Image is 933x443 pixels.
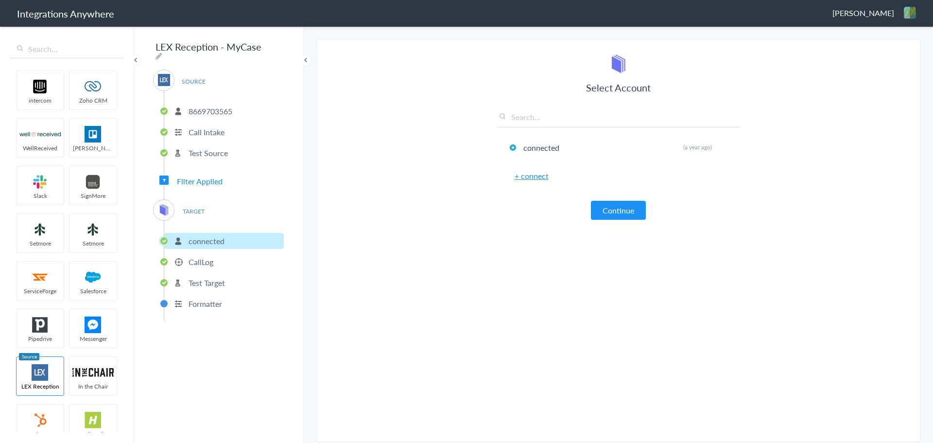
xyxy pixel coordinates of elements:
img: inch-logo.svg [72,364,114,381]
img: lex-app-logo.svg [19,364,61,381]
p: Test Target [189,277,225,288]
span: Setmore [17,239,64,248]
span: WellReceived [17,144,64,152]
input: Search... [497,111,740,127]
img: mycase-logo-new.svg [609,54,628,73]
img: setmoreNew.jpg [72,221,114,238]
span: In the Chair [69,382,117,390]
p: CallLog [189,256,213,267]
p: Formatter [189,298,222,309]
img: hs-app-logo.svg [72,412,114,428]
img: signmore-logo.png [72,174,114,190]
img: AEnB2UoAXDlxRpZuEp3F8G0Pi9x2DVozQ6fLRPy1KPVskGXxPpAOrQpYpF-Pfd3Z427EWpoSlaQMkYSVOcNY5H_EHWiFq4e7N... [904,7,916,19]
img: setmoreNew.jpg [19,221,61,238]
img: zoho-logo.svg [72,78,114,95]
img: salesforce-logo.svg [72,269,114,285]
span: ServiceForge [17,287,64,295]
span: SOURCE [175,75,212,88]
span: [PERSON_NAME] [832,7,894,18]
span: SignMore [69,192,117,200]
img: serviceforge-icon.png [19,269,61,285]
img: trello.png [72,126,114,142]
span: Pipedrive [17,335,64,343]
span: Zoho CRM [69,96,117,105]
span: Salesforce [69,287,117,295]
p: 8669703565 [189,106,232,117]
img: pipedrive.png [19,317,61,333]
span: HelloSells [69,430,117,438]
img: intercom-logo.svg [19,78,61,95]
img: slack-logo.svg [19,174,61,190]
span: (a year ago) [683,143,712,151]
p: Test Source [189,147,228,159]
button: Continue [591,201,646,220]
h3: Select Account [497,81,740,94]
span: Slack [17,192,64,200]
span: HubSpot [17,430,64,438]
span: Setmore [69,239,117,248]
img: hubspot-logo.svg [19,412,61,428]
img: mycase-logo-new.svg [158,204,170,216]
img: lex-app-logo.svg [158,74,170,86]
span: Filter Applied [177,176,223,187]
img: wr-logo.svg [19,126,61,142]
p: Call Intake [189,126,225,138]
span: intercom [17,96,64,105]
input: Search... [10,40,124,58]
span: LEX Reception [17,382,64,390]
p: connected [189,235,225,247]
a: + connect [515,170,549,181]
span: TARGET [175,205,212,218]
h1: Integrations Anywhere [17,7,114,20]
span: [PERSON_NAME] [69,144,117,152]
img: FBM.png [72,317,114,333]
span: Messenger [69,335,117,343]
